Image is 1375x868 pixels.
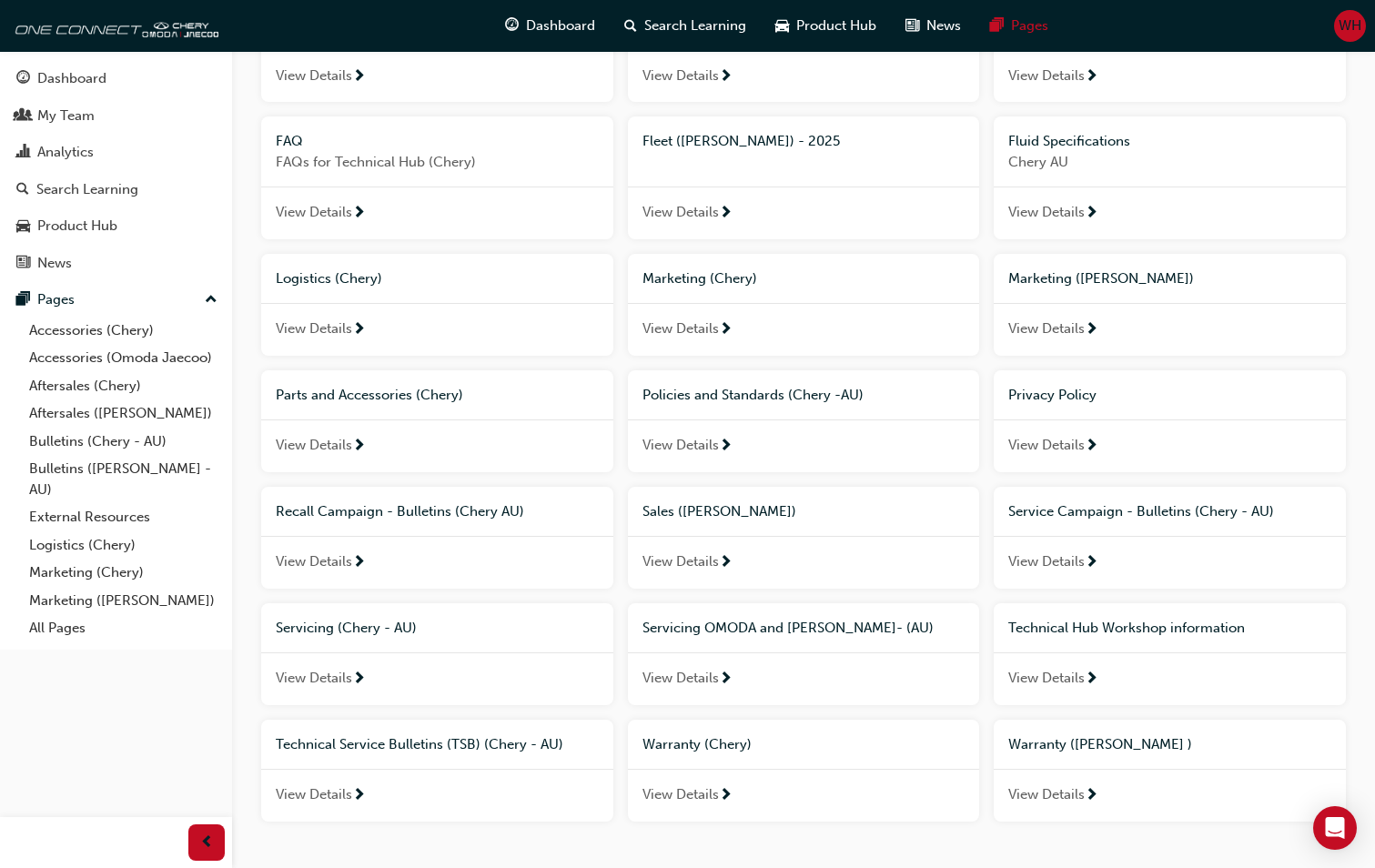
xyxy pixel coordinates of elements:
span: Warranty (Chery) [642,736,752,752]
span: Logistics (Chery) [276,270,382,287]
span: View Details [1008,551,1085,572]
button: WH [1334,10,1366,42]
a: Parts and Accessories (Chery)View Details [261,370,613,472]
span: View Details [1008,668,1085,689]
span: Parts and Accessories (Chery) [276,387,463,403]
span: search-icon [16,182,29,198]
span: next-icon [719,555,733,571]
a: pages-iconPages [976,7,1063,45]
span: View Details [276,668,352,689]
a: Dashboard [7,62,225,96]
span: View Details [642,435,719,456]
span: View Details [276,551,352,572]
span: next-icon [352,69,366,86]
a: Logistics (Chery)View Details [261,254,613,356]
span: Privacy Policy [1008,387,1097,403]
a: External Resources [22,503,225,531]
span: people-icon [16,108,30,125]
span: next-icon [352,439,366,455]
a: Aftersales ([PERSON_NAME]) [22,399,225,428]
span: next-icon [719,439,733,455]
a: Search Learning [7,173,225,207]
span: car-icon [775,15,789,37]
a: guage-iconDashboard [490,7,610,45]
span: chart-icon [16,145,30,161]
a: Recall Campaign - Bulletins (Chery AU)View Details [261,487,613,589]
span: pages-icon [990,15,1004,37]
a: Bulletins ([PERSON_NAME] - AU) [22,455,225,503]
a: Servicing (Chery - AU)View Details [261,603,613,705]
span: news-icon [905,15,919,37]
span: Service Campaign - Bulletins (Chery - AU) [1008,503,1274,520]
span: Technical Hub Workshop information [1008,620,1245,636]
span: Chery AU [1008,152,1331,173]
a: Fluid SpecificationsChery AUView Details [994,116,1346,239]
span: next-icon [1085,206,1098,222]
div: Dashboard [37,68,106,89]
a: Servicing OMODA and [PERSON_NAME]- (AU)View Details [628,603,980,705]
span: next-icon [1085,439,1098,455]
a: Technical Hub Workshop informationView Details [994,603,1346,705]
span: Pages [1011,15,1048,36]
button: DashboardMy TeamAnalyticsSearch LearningProduct HubNews [7,58,225,283]
a: Service Campaign - Bulletins (Chery - AU)View Details [994,487,1346,589]
span: Fluid Specifications [1008,133,1130,149]
span: Search Learning [644,15,746,36]
a: Sales ([PERSON_NAME])View Details [628,487,980,589]
span: car-icon [16,218,30,235]
span: next-icon [352,555,366,571]
span: search-icon [624,15,637,37]
span: View Details [276,318,352,339]
div: News [37,253,72,274]
span: View Details [1008,66,1085,86]
span: next-icon [352,671,366,688]
span: next-icon [719,322,733,338]
a: Product Hub [7,209,225,243]
span: Recall Campaign - Bulletins (Chery AU) [276,503,524,520]
span: up-icon [205,288,217,312]
span: View Details [276,435,352,456]
span: Marketing ([PERSON_NAME]) [1008,270,1194,287]
span: Dashboard [526,15,595,36]
span: Warranty ([PERSON_NAME] ) [1008,736,1192,752]
a: Analytics [7,136,225,169]
span: next-icon [719,788,733,804]
span: View Details [276,202,352,223]
span: WH [1339,15,1361,36]
a: car-iconProduct Hub [761,7,891,45]
a: Technical Service Bulletins (TSB) (Chery - AU)View Details [261,720,613,822]
span: FAQ [276,133,303,149]
span: news-icon [16,256,30,272]
span: next-icon [1085,555,1098,571]
a: Bulletins (Chery - AU) [22,428,225,456]
span: View Details [642,551,719,572]
span: next-icon [1085,671,1098,688]
a: My Team [7,99,225,133]
span: View Details [1008,318,1085,339]
span: next-icon [1085,69,1098,86]
span: next-icon [1085,322,1098,338]
span: View Details [642,202,719,223]
div: Open Intercom Messenger [1313,806,1357,850]
span: next-icon [719,69,733,86]
span: View Details [642,784,719,805]
a: Marketing ([PERSON_NAME])View Details [994,254,1346,356]
span: View Details [1008,202,1085,223]
div: Analytics [37,142,94,163]
a: Warranty (Chery)View Details [628,720,980,822]
a: Aftersales (Chery) [22,372,225,400]
span: next-icon [719,206,733,222]
a: Marketing ([PERSON_NAME]) [22,587,225,615]
span: Policies and Standards (Chery -AU) [642,387,864,403]
button: Pages [7,283,225,317]
img: oneconnect [9,7,218,44]
a: Policies and Standards (Chery -AU)View Details [628,370,980,472]
div: Search Learning [36,179,138,200]
span: Sales ([PERSON_NAME]) [642,503,796,520]
span: guage-icon [505,15,519,37]
span: View Details [642,66,719,86]
a: Accessories (Omoda Jaecoo) [22,344,225,372]
span: View Details [1008,435,1085,456]
span: News [926,15,961,36]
